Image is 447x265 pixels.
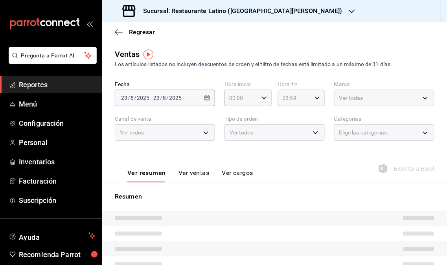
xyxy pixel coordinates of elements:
input: -- [130,95,134,101]
h3: Sucursal: Restaurante Latino ([GEOGRAPHIC_DATA][PERSON_NAME]) [137,6,342,16]
span: Elige las categorías [339,129,387,136]
button: Pregunta a Parrot AI [9,47,97,64]
button: open_drawer_menu [86,20,93,27]
img: Tooltip marker [143,50,153,59]
div: Los artículos listados no incluyen descuentos de orden y el filtro de fechas está limitado a un m... [115,60,434,68]
span: Personal [19,137,96,148]
span: Ver todos [120,129,144,136]
button: Ver ventas [178,169,210,182]
button: Ver resumen [127,169,166,182]
label: Hora inicio [224,82,272,87]
span: Facturación [19,176,96,186]
label: Marca [334,82,434,87]
input: -- [121,95,128,101]
span: Recomienda Parrot [19,249,96,260]
span: Regresar [129,28,155,36]
button: Regresar [115,28,155,36]
input: -- [153,95,160,101]
span: / [160,95,162,101]
label: Tipo de orden [224,116,325,122]
input: ---- [169,95,182,101]
span: Inventarios [19,156,96,167]
a: Pregunta a Parrot AI [6,57,97,65]
input: ---- [136,95,150,101]
span: - [151,95,152,101]
span: Menú [19,99,96,109]
span: Ver todos [230,129,254,136]
span: / [167,95,169,101]
label: Categorías [334,116,434,122]
div: navigation tabs [127,169,253,182]
span: Ayuda [19,231,85,241]
button: Ver cargos [222,169,254,182]
span: Suscripción [19,195,96,206]
label: Canal de venta [115,116,215,122]
span: Ver todas [339,94,363,102]
label: Hora fin [278,82,325,87]
span: / [134,95,136,101]
span: Reportes [19,79,96,90]
input: -- [163,95,167,101]
p: Resumen [115,192,434,201]
span: Pregunta a Parrot AI [21,52,85,60]
span: Configuración [19,118,96,129]
span: / [128,95,130,101]
div: Ventas [115,48,140,60]
label: Fecha [115,82,215,87]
